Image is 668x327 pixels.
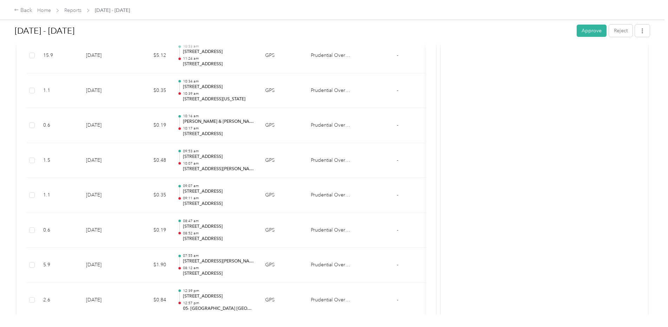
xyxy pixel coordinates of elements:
td: 2.6 [38,283,80,318]
td: [DATE] [80,73,130,108]
td: GPS [260,213,305,248]
td: 0.6 [38,213,80,248]
p: [STREET_ADDRESS] [183,188,254,195]
td: [DATE] [80,38,130,73]
div: Back [14,6,32,15]
p: [STREET_ADDRESS][PERSON_NAME] [183,166,254,172]
p: [PERSON_NAME] & [PERSON_NAME] Live [GEOGRAPHIC_DATA], [STREET_ADDRESS][PERSON_NAME] [183,119,254,125]
td: GPS [260,108,305,143]
td: [DATE] [80,143,130,178]
td: $1.90 [130,248,172,283]
p: 07:55 am [183,253,254,258]
td: 1.5 [38,143,80,178]
p: 08:47 am [183,219,254,223]
td: [DATE] [80,283,130,318]
td: Prudential Overall Supply [305,108,358,143]
span: - [397,122,398,128]
p: 12:57 pm [183,301,254,306]
td: GPS [260,178,305,213]
td: [DATE] [80,213,130,248]
td: 5.9 [38,248,80,283]
td: [DATE] [80,108,130,143]
a: Home [37,7,51,13]
a: Reports [64,7,81,13]
td: $0.35 [130,178,172,213]
td: Prudential Overall Supply [305,143,358,178]
td: 1.1 [38,73,80,108]
iframe: Everlance-gr Chat Button Frame [629,288,668,327]
td: $0.48 [130,143,172,178]
p: 08:12 am [183,266,254,271]
p: 10:07 am [183,161,254,166]
p: [STREET_ADDRESS] [183,293,254,300]
p: [STREET_ADDRESS] [183,201,254,207]
span: - [397,297,398,303]
p: 08:52 am [183,231,254,236]
p: [STREET_ADDRESS] [183,84,254,90]
p: [STREET_ADDRESS] [183,271,254,277]
td: GPS [260,143,305,178]
td: [DATE] [80,248,130,283]
p: [STREET_ADDRESS] [183,49,254,55]
td: [DATE] [80,178,130,213]
td: $0.84 [130,283,172,318]
td: Prudential Overall Supply [305,213,358,248]
span: - [397,262,398,268]
p: 09:07 am [183,183,254,188]
td: Prudential Overall Supply [305,38,358,73]
td: $5.12 [130,38,172,73]
p: [STREET_ADDRESS] [183,236,254,242]
span: [DATE] - [DATE] [95,7,130,14]
p: 09:11 am [183,196,254,201]
p: [STREET_ADDRESS] [183,223,254,230]
button: Approve [577,25,607,37]
p: 10:16 am [183,114,254,119]
p: [STREET_ADDRESS][PERSON_NAME] [183,258,254,265]
p: 11:24 am [183,56,254,61]
td: 0.6 [38,108,80,143]
p: 10:34 am [183,79,254,84]
td: GPS [260,38,305,73]
td: Prudential Overall Supply [305,73,358,108]
td: $0.19 [130,213,172,248]
p: 05- [GEOGRAPHIC_DATA] [GEOGRAPHIC_DATA] [183,306,254,312]
td: GPS [260,248,305,283]
p: 12:39 pm [183,288,254,293]
span: - [397,157,398,163]
p: [STREET_ADDRESS] [183,131,254,137]
td: Prudential Overall Supply [305,248,358,283]
p: 10:39 am [183,91,254,96]
td: GPS [260,283,305,318]
td: $0.19 [130,108,172,143]
span: - [397,227,398,233]
p: 09:53 am [183,149,254,154]
p: [STREET_ADDRESS] [183,154,254,160]
span: - [397,192,398,198]
p: 10:17 am [183,126,254,131]
p: [STREET_ADDRESS] [183,61,254,67]
td: Prudential Overall Supply [305,178,358,213]
td: 1.1 [38,178,80,213]
p: [STREET_ADDRESS][US_STATE] [183,96,254,102]
h1: Aug 1 - 31, 2025 [15,22,572,39]
button: Reject [609,25,633,37]
td: GPS [260,73,305,108]
td: Prudential Overall Supply [305,283,358,318]
td: $0.35 [130,73,172,108]
span: - [397,52,398,58]
span: - [397,87,398,93]
td: 15.9 [38,38,80,73]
